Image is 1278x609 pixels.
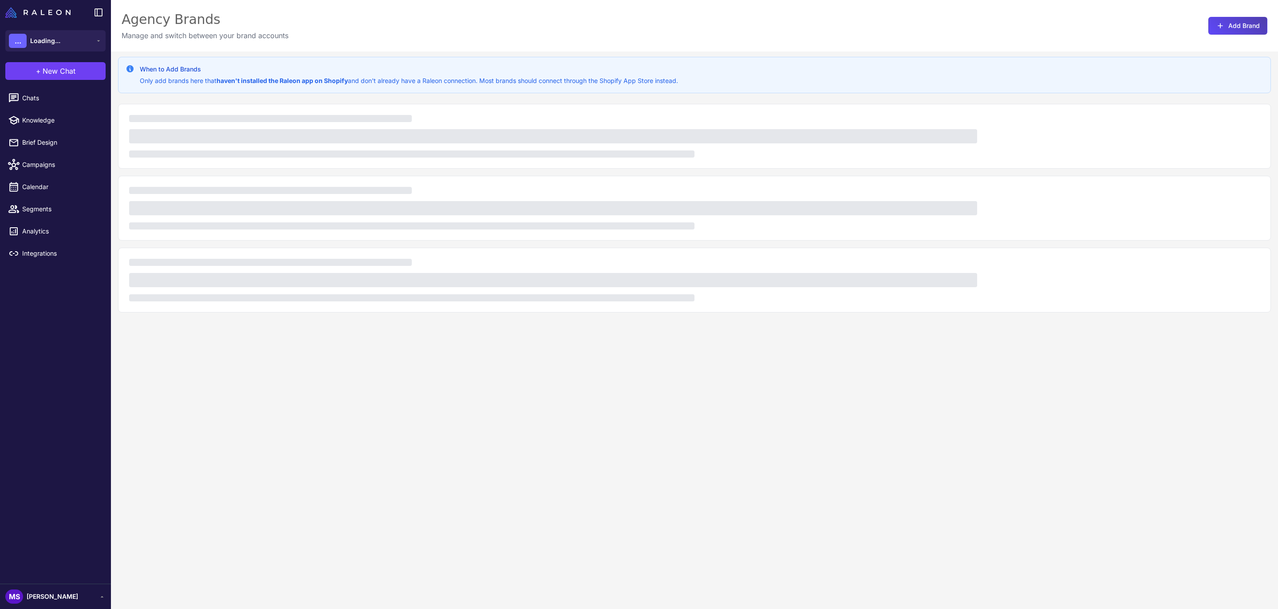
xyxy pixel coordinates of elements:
[4,200,107,218] a: Segments
[217,77,348,84] strong: haven't installed the Raleon app on Shopify
[4,111,107,130] a: Knowledge
[5,7,71,18] img: Raleon Logo
[9,34,27,48] div: ...
[22,204,100,214] span: Segments
[4,89,107,107] a: Chats
[43,66,75,76] span: New Chat
[22,226,100,236] span: Analytics
[1208,17,1267,35] button: Add Brand
[5,30,106,51] button: ...Loading...
[22,249,100,258] span: Integrations
[122,30,288,41] p: Manage and switch between your brand accounts
[30,36,60,46] span: Loading...
[140,64,678,74] h3: When to Add Brands
[5,62,106,80] button: +New Chat
[4,222,107,241] a: Analytics
[22,160,100,170] span: Campaigns
[36,66,41,76] span: +
[5,589,23,604] div: MS
[4,155,107,174] a: Campaigns
[140,76,678,86] p: Only add brands here that and don't already have a Raleon connection. Most brands should connect ...
[27,592,78,601] span: [PERSON_NAME]
[4,133,107,152] a: Brief Design
[4,178,107,196] a: Calendar
[22,182,100,192] span: Calendar
[4,244,107,263] a: Integrations
[122,11,288,28] div: Agency Brands
[5,7,74,18] a: Raleon Logo
[22,93,100,103] span: Chats
[22,115,100,125] span: Knowledge
[22,138,100,147] span: Brief Design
